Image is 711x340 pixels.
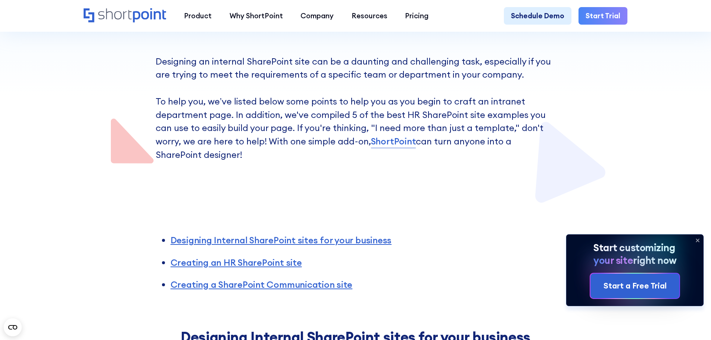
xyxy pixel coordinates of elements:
a: Schedule Demo [504,7,571,25]
p: Designing an internal SharePoint site can be a daunting and challenging task, especially if you a... [156,55,556,162]
a: ShortPoint [371,135,416,148]
button: Open CMP widget [4,318,22,336]
div: Why ShortPoint [230,10,283,21]
div: Pricing [405,10,428,21]
a: Company [291,7,343,25]
a: Start Trial [579,7,627,25]
div: Product [184,10,212,21]
div: Company [300,10,334,21]
a: Designing Internal SharePoint sites for your business [171,234,392,246]
a: Start a Free Trial [590,274,679,298]
div: Resources [352,10,387,21]
a: Pricing [396,7,438,25]
a: Resources [343,7,396,25]
a: Home [84,8,166,24]
a: Why ShortPoint [221,7,292,25]
a: Product [175,7,221,25]
a: Creating a SharePoint Communication site [171,279,352,290]
div: Start a Free Trial [604,280,667,292]
a: Creating an HR SharePoint site [171,257,302,268]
